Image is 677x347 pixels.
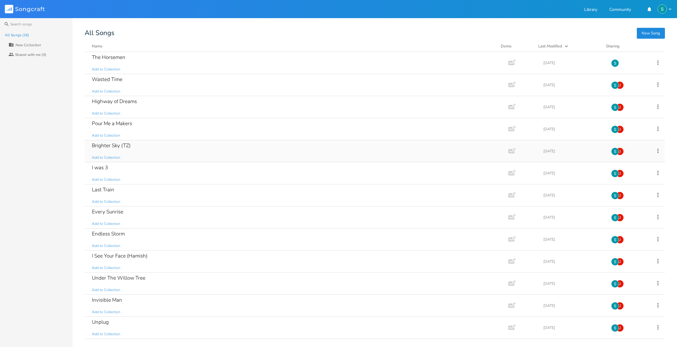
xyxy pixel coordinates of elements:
[543,260,604,263] div: [DATE]
[616,192,624,199] div: james.coutts100
[92,265,120,271] span: Add to Collection
[616,103,624,111] div: james.coutts100
[5,33,29,37] div: All Songs (16)
[538,43,599,49] button: Last Modified
[15,43,41,47] div: New Collection
[92,43,494,49] button: Name
[611,81,619,89] img: Stevie Jay
[92,77,122,82] div: Wasted Time
[92,121,132,126] div: Pour Me a Makers
[543,105,604,109] div: [DATE]
[92,165,108,170] div: I was 3
[611,302,619,310] img: Stevie Jay
[92,143,131,148] div: Brighter Sky (TZ)
[92,187,114,192] div: Last Train
[85,30,665,36] div: All Songs
[616,324,624,332] div: james.coutts100
[92,319,109,325] div: Unplug
[92,209,123,214] div: Every Sunrise
[611,125,619,133] img: Stevie Jay
[543,149,604,153] div: [DATE]
[543,282,604,285] div: [DATE]
[92,332,120,337] span: Add to Collection
[606,43,642,49] div: Sharing
[92,221,120,226] span: Add to Collection
[543,193,604,197] div: [DATE]
[611,280,619,288] img: Stevie Jay
[92,310,120,315] span: Add to Collection
[611,148,619,155] img: Stevie Jay
[637,28,665,39] button: New Song
[92,133,120,138] span: Add to Collection
[92,55,125,60] div: The Horsemen
[611,170,619,177] img: Stevie Jay
[92,287,120,293] span: Add to Collection
[616,258,624,266] div: james.coutts100
[92,342,109,347] div: Drifting
[616,125,624,133] div: james.coutts100
[543,238,604,241] div: [DATE]
[543,216,604,219] div: [DATE]
[611,324,619,332] img: Stevie Jay
[501,43,531,49] div: Demo
[616,81,624,89] div: james.coutts100
[543,171,604,175] div: [DATE]
[611,59,619,67] img: Stevie Jay
[616,170,624,177] div: james.coutts100
[609,8,631,13] a: Community
[543,83,604,87] div: [DATE]
[92,275,145,281] div: Under The Willow Tree
[616,148,624,155] div: james.coutts100
[92,231,125,236] div: Endless Storm
[584,8,597,13] a: Library
[92,67,120,72] span: Add to Collection
[611,103,619,111] img: Stevie Jay
[543,61,604,65] div: [DATE]
[92,297,122,303] div: Invisible Man
[611,236,619,244] img: Stevie Jay
[543,326,604,329] div: [DATE]
[611,258,619,266] img: Stevie Jay
[616,302,624,310] div: james.coutts100
[616,236,624,244] div: james.coutts100
[611,192,619,199] img: Stevie Jay
[616,214,624,222] div: james.coutts100
[92,44,102,49] div: Name
[543,127,604,131] div: [DATE]
[92,199,120,204] span: Add to Collection
[92,89,120,94] span: Add to Collection
[658,5,667,14] img: Stevie Jay
[15,53,46,57] div: Shared with me (0)
[92,99,137,104] div: Highway of Dreams
[92,243,120,248] span: Add to Collection
[92,177,120,182] span: Add to Collection
[92,155,120,160] span: Add to Collection
[611,214,619,222] img: Stevie Jay
[92,111,120,116] span: Add to Collection
[616,280,624,288] div: james.coutts100
[543,304,604,307] div: [DATE]
[538,44,562,49] div: Last Modified
[92,253,147,258] div: I See Your Face (Hamish)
